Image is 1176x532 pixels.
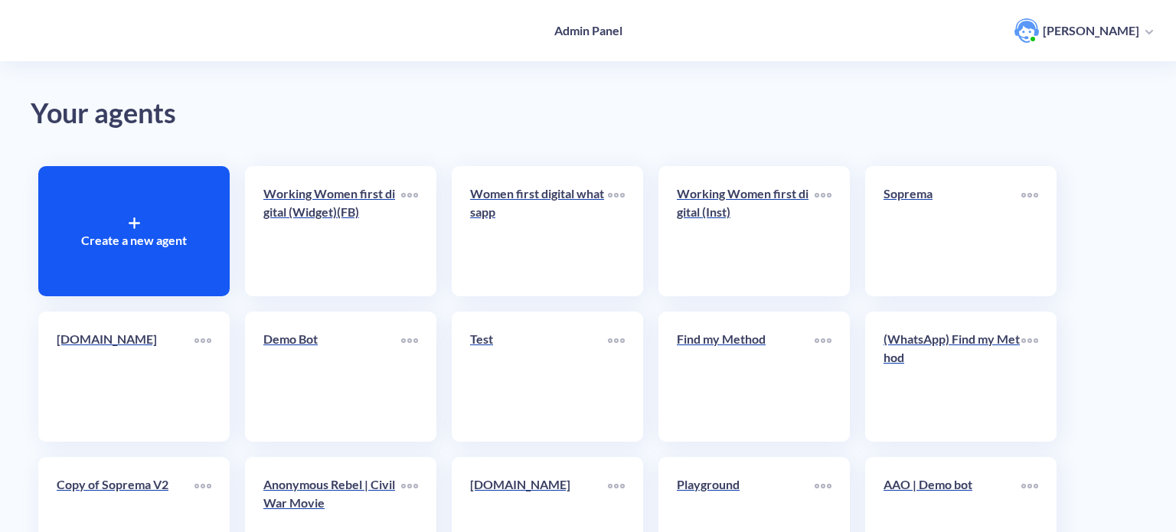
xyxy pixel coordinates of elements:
[31,92,1145,135] div: Your agents
[677,475,815,494] p: Playground
[677,184,815,278] a: Working Women first digital (Inst)
[470,184,608,221] p: Women first digital whatsapp
[677,330,815,423] a: Find my Method
[470,330,608,423] a: Test
[57,330,194,348] p: [DOMAIN_NAME]
[263,330,401,423] a: Demo Bot
[470,330,608,348] p: Test
[470,184,608,278] a: Women first digital whatsapp
[884,330,1021,367] p: (WhatsApp) Find my Method
[470,475,608,494] p: [DOMAIN_NAME]
[1007,17,1161,44] button: user photo[PERSON_NAME]
[57,330,194,423] a: [DOMAIN_NAME]
[884,184,1021,203] p: Soprema
[81,231,187,250] p: Create a new agent
[263,184,401,221] p: Working Women first digital (Widget)(FB)
[884,330,1021,423] a: (WhatsApp) Find my Method
[554,23,622,38] h4: Admin Panel
[884,184,1021,278] a: Soprema
[57,475,194,494] p: Copy of Soprema V2
[263,330,401,348] p: Demo Bot
[263,475,401,512] p: Anonymous Rebel | Civil War Movie
[1043,22,1139,39] p: [PERSON_NAME]
[884,475,1021,494] p: AAO | Demo bot
[677,184,815,221] p: Working Women first digital (Inst)
[677,330,815,348] p: Find my Method
[263,184,401,278] a: Working Women first digital (Widget)(FB)
[1014,18,1039,43] img: user photo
